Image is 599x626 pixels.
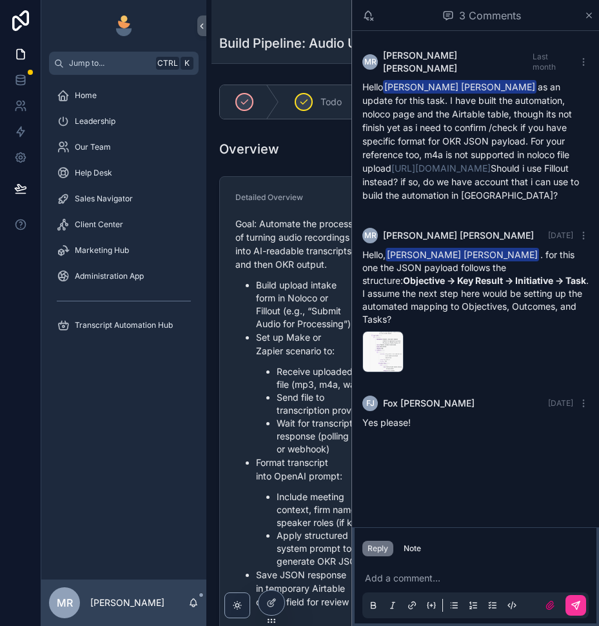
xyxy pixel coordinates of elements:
[404,543,421,554] div: Note
[49,265,199,288] a: Administration App
[256,568,382,609] p: Save JSON response in temporary Airtable or text field for review
[90,596,164,609] p: [PERSON_NAME]
[49,187,199,210] a: Sales Navigator
[256,330,382,358] p: Set up Make or Zapier scenario to:
[75,320,173,330] span: Transcript Automation Hub
[364,57,377,67] span: MR
[383,397,475,410] span: Fox [PERSON_NAME]
[49,136,199,159] a: Our Team
[75,271,144,281] span: Administration App
[219,140,279,158] h1: Overview
[182,58,192,68] span: K
[156,57,179,70] span: Ctrl
[366,398,375,409] span: FJ
[75,116,115,126] span: Leadership
[49,110,199,133] a: Leadership
[49,213,199,236] a: Client Center
[362,80,589,202] p: Hello as an update for this task. I have built the automation, noloco page and the Airtable table...
[69,58,151,68] span: Jump to...
[75,219,123,230] span: Client Center
[49,239,199,262] a: Marketing Hub
[75,142,111,152] span: Our Team
[362,249,589,325] span: Hello, . for this one the JSON payload follows the structure: . I assume the next step here would...
[386,248,539,261] span: [PERSON_NAME] [PERSON_NAME]
[49,84,199,107] a: Home
[113,15,134,36] img: App logo
[49,52,199,75] button: Jump to...CtrlK
[75,245,129,256] span: Marketing Hub
[277,391,382,417] li: Send file to transcription provider
[383,49,533,75] span: [PERSON_NAME] [PERSON_NAME]
[362,417,411,428] span: Yes please!
[364,230,377,241] span: MR
[403,275,586,286] strong: Objective → Key Result → Initiative → Task
[277,417,382,456] li: Wait for transcript response (polling or webhook)
[256,279,382,330] li: Build upload intake form in Noloco or Fillout (e.g., “Submit Audio for Processing”)
[256,456,382,483] p: Format transcript into OpenAI prompt:
[362,541,393,556] button: Reply
[383,229,534,242] span: [PERSON_NAME] [PERSON_NAME]
[75,194,133,204] span: Sales Navigator
[459,8,521,23] span: 3 Comments
[41,75,206,354] div: scrollable content
[277,365,382,391] li: Receive uploaded audio file (mp3, m4a, wav)
[398,541,426,556] button: Note
[391,163,491,174] a: [URL][DOMAIN_NAME]
[57,595,73,611] span: MR
[49,161,199,185] a: Help Desk
[277,490,382,529] li: Include meeting context, firm name, speaker roles (if known)
[49,314,199,337] a: Transcript Automation Hub
[320,96,342,108] span: Todo
[533,52,556,72] span: Last month
[548,398,573,408] span: [DATE]
[548,230,573,240] span: [DATE]
[383,80,536,94] span: [PERSON_NAME] [PERSON_NAME]
[277,529,382,568] li: Apply structured system prompt to generate OKR JSON
[235,217,382,271] p: Goal: Automate the process of turning audio recordings into AI-readable transcripts and then OKR ...
[75,168,112,178] span: Help Desk
[219,34,495,52] h1: Build Pipeline: Audio Upload → Transcript → OpenAI Prompt → JSON Output
[75,90,97,101] span: Home
[235,192,303,202] span: Detailed Overview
